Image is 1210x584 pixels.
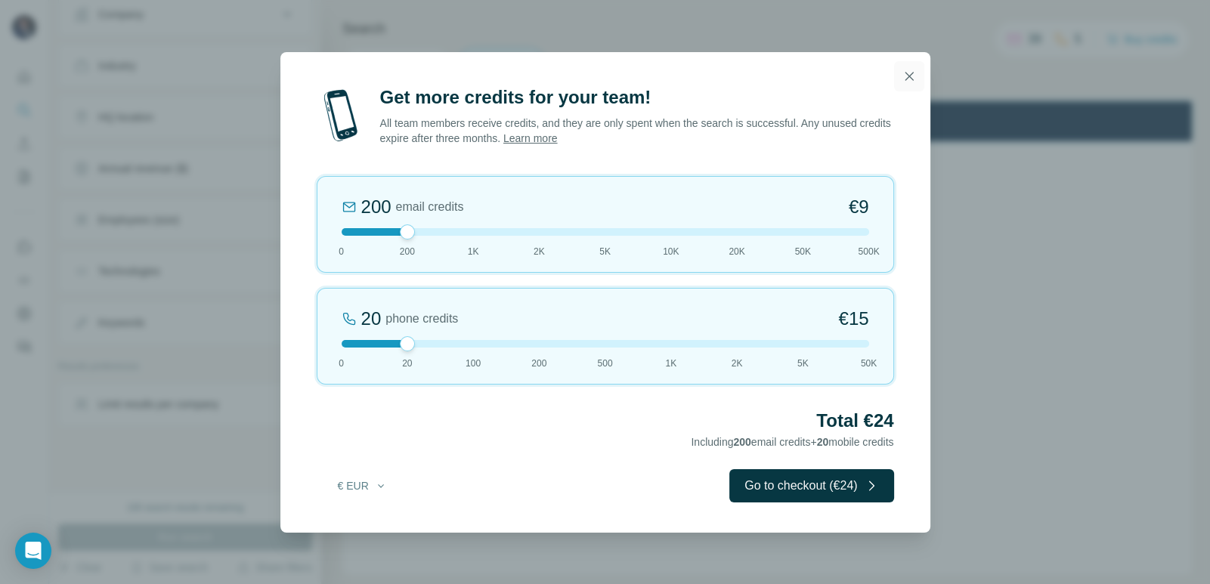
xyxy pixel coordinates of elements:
[665,357,676,370] span: 1K
[402,357,412,370] span: 20
[597,357,612,370] span: 500
[361,307,382,331] div: 20
[531,357,546,370] span: 200
[795,245,811,258] span: 50K
[468,245,479,258] span: 1K
[534,245,545,258] span: 2K
[466,357,481,370] span: 100
[380,116,894,146] p: All team members receive credits, and they are only spent when the search is successful. Any unus...
[317,409,894,433] h2: Total €24
[385,310,458,328] span: phone credits
[396,198,464,216] span: email credits
[729,469,893,502] button: Go to checkout (€24)
[691,436,893,448] span: Including email credits + mobile credits
[861,357,877,370] span: 50K
[732,357,743,370] span: 2K
[503,132,558,144] a: Learn more
[327,472,398,499] button: € EUR
[858,245,879,258] span: 500K
[838,307,868,331] span: €15
[15,533,51,569] div: Open Intercom Messenger
[817,436,829,448] span: 20
[797,357,809,370] span: 5K
[849,195,869,219] span: €9
[729,245,744,258] span: 20K
[317,3,530,36] div: Upgrade plan for full access to Surfe
[400,245,415,258] span: 200
[663,245,679,258] span: 10K
[339,245,344,258] span: 0
[361,195,391,219] div: 200
[339,357,344,370] span: 0
[599,245,611,258] span: 5K
[733,436,750,448] span: 200
[317,85,365,146] img: mobile-phone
